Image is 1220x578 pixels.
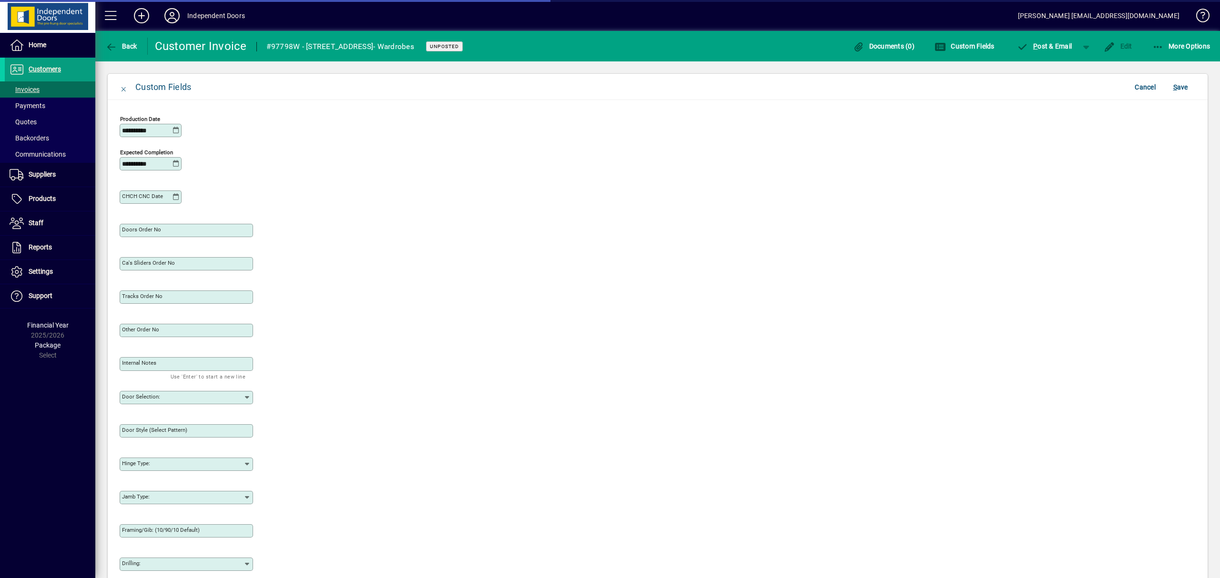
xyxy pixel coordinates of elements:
[5,211,95,235] a: Staff
[10,118,37,126] span: Quotes
[122,393,160,400] mat-label: Door Selection:
[5,130,95,146] a: Backorders
[1017,42,1072,50] span: ost & Email
[29,292,52,299] span: Support
[122,560,141,567] mat-label: Drilling:
[1104,42,1132,50] span: Edit
[1101,38,1135,55] button: Edit
[126,7,157,24] button: Add
[932,38,997,55] button: Custom Fields
[122,527,200,533] mat-label: Framing/Gib: (10/90/10 default)
[187,8,245,23] div: Independent Doors
[1165,79,1196,96] button: Save
[122,193,163,199] mat-label: CHCH CNC Date
[1152,42,1210,50] span: More Options
[1012,38,1077,55] button: Post & Email
[5,187,95,211] a: Products
[10,134,49,142] span: Backorders
[120,116,160,122] mat-label: Production Date
[1130,79,1160,96] button: Cancel
[171,371,245,382] mat-hint: Use 'Enter' to start a new line
[10,102,45,110] span: Payments
[853,42,915,50] span: Documents (0)
[29,65,61,73] span: Customers
[29,195,56,202] span: Products
[1018,8,1179,23] div: [PERSON_NAME] [EMAIL_ADDRESS][DOMAIN_NAME]
[157,7,187,24] button: Profile
[27,321,69,329] span: Financial Year
[5,81,95,98] a: Invoices
[5,284,95,308] a: Support
[266,39,414,54] div: #97798W - [STREET_ADDRESS]- Wardrobes
[1173,83,1177,91] span: S
[29,41,46,49] span: Home
[1150,38,1213,55] button: More Options
[1033,42,1037,50] span: P
[29,243,52,251] span: Reports
[122,259,175,266] mat-label: Ca's Sliders Order No
[122,326,159,333] mat-label: Other Order No
[29,219,43,227] span: Staff
[5,236,95,259] a: Reports
[122,460,150,467] mat-label: Hinge Type:
[122,493,150,500] mat-label: Jamb Type:
[29,170,56,178] span: Suppliers
[35,341,61,349] span: Package
[122,293,163,299] mat-label: Tracks Order No
[850,38,917,55] button: Documents (0)
[1189,2,1208,33] a: Knowledge Base
[10,150,66,158] span: Communications
[5,98,95,114] a: Payments
[95,38,148,55] app-page-header-button: Back
[1173,80,1188,95] span: ave
[135,80,191,95] div: Custom Fields
[29,268,53,275] span: Settings
[120,149,173,156] mat-label: Expected Completion
[155,39,247,54] div: Customer Invoice
[122,359,156,366] mat-label: Internal Notes
[5,260,95,284] a: Settings
[105,42,137,50] span: Back
[5,114,95,130] a: Quotes
[5,146,95,162] a: Communications
[103,38,140,55] button: Back
[5,33,95,57] a: Home
[935,42,995,50] span: Custom Fields
[122,226,161,233] mat-label: Doors Order No
[5,163,95,187] a: Suppliers
[430,43,459,50] span: Unposted
[10,86,40,93] span: Invoices
[112,76,135,99] button: Close
[122,427,187,433] mat-label: Door Style (Select Pattern)
[1135,80,1156,95] span: Cancel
